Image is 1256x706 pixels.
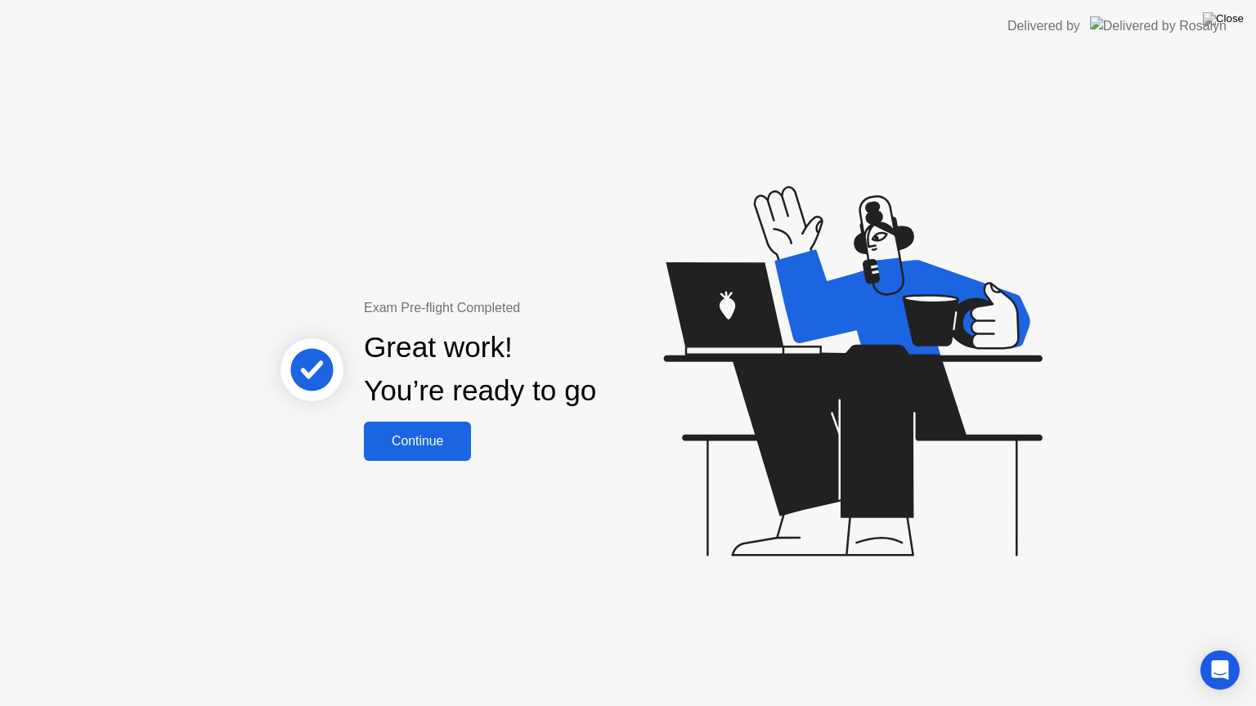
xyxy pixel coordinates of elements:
[364,298,702,318] div: Exam Pre-flight Completed
[1203,12,1244,25] img: Close
[1200,650,1240,690] div: Open Intercom Messenger
[369,434,466,449] div: Continue
[364,422,471,461] button: Continue
[364,326,596,413] div: Great work! You’re ready to go
[1007,16,1080,36] div: Delivered by
[1090,16,1227,35] img: Delivered by Rosalyn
